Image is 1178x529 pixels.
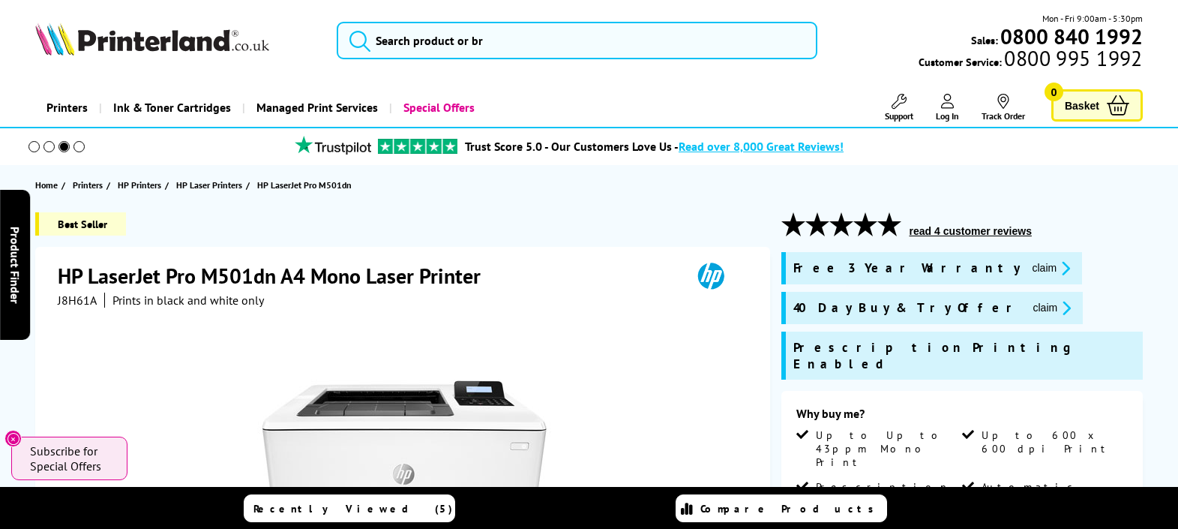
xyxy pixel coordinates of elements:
a: HP Laser Printers [176,177,246,193]
img: HP [676,262,745,290]
span: Sales: [971,33,998,47]
span: Prescription Printing Enabled [793,339,1135,372]
span: Best Seller [35,212,126,236]
span: Log In [936,110,959,122]
a: Managed Print Services [242,89,389,127]
img: trustpilot rating [378,139,457,154]
img: trustpilot rating [288,136,378,155]
a: Printerland Logo [35,23,317,59]
span: Subscribe for Special Offers [30,443,112,473]
span: Recently Viewed (5) [253,502,453,515]
a: Ink & Toner Cartridges [99,89,242,127]
span: Printers [73,177,103,193]
span: Product Finder [7,226,22,303]
a: Home [35,177,61,193]
a: HP LaserJet Pro M501dn [257,177,355,193]
button: Close [4,430,22,447]
span: Support [885,110,913,122]
span: Free 3 Year Warranty [793,260,1021,277]
a: Track Order [982,94,1025,122]
a: Log In [936,94,959,122]
span: HP LaserJet Pro M501dn [257,177,352,193]
span: Up to Up to 43ppm Mono Print [816,428,959,469]
a: Compare Products [676,494,887,522]
a: Printers [35,89,99,127]
span: Mon - Fri 9:00am - 5:30pm [1042,11,1143,26]
input: Search product or br [337,22,817,59]
a: 0800 840 1992 [998,29,1143,44]
span: 0800 995 1992 [1002,51,1142,65]
button: read 4 customer reviews [905,224,1036,238]
span: Basket [1065,95,1099,116]
span: Home [35,177,58,193]
span: J8H61A [58,293,97,308]
b: 0800 840 1992 [1000,23,1143,50]
span: Read over 8,000 Great Reviews! [679,139,844,154]
img: Printerland Logo [35,23,269,56]
span: HP Laser Printers [176,177,242,193]
div: Why buy me? [796,406,1128,428]
h1: HP LaserJet Pro M501dn A4 Mono Laser Printer [58,262,496,290]
span: 40 Day Buy & Try Offer [793,299,1021,317]
span: Compare Products [700,502,882,515]
a: Recently Viewed (5) [244,494,455,522]
a: Trust Score 5.0 - Our Customers Love Us -Read over 8,000 Great Reviews! [465,139,844,154]
a: Support [885,94,913,122]
span: Automatic Double Sided Printing [982,480,1125,521]
span: 0 [1045,83,1063,101]
span: HP Printers [118,177,161,193]
span: Up to 600 x 600 dpi Print [982,428,1125,455]
i: Prints in black and white only [112,293,264,308]
a: HP Printers [118,177,165,193]
span: Prescription Print Enabled [816,480,959,507]
a: Printers [73,177,106,193]
span: Customer Service: [919,51,1142,69]
button: promo-description [1028,260,1075,277]
a: Special Offers [389,89,486,127]
a: Basket 0 [1051,89,1143,122]
button: promo-description [1029,299,1076,317]
span: Ink & Toner Cartridges [113,89,231,127]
